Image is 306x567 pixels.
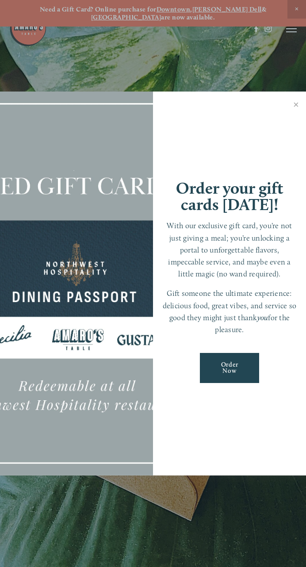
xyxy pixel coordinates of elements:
a: Close [287,93,305,118]
a: Order Now [200,353,260,383]
p: With our exclusive gift card, you’re not just giving a meal; you’re unlocking a portal to unforge... [162,220,297,280]
p: Gift someone the ultimate experience: delicious food, great vibes, and service so good they might... [162,287,297,336]
em: you [257,313,268,322]
h1: Order your gift cards [DATE]! [162,180,297,213]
